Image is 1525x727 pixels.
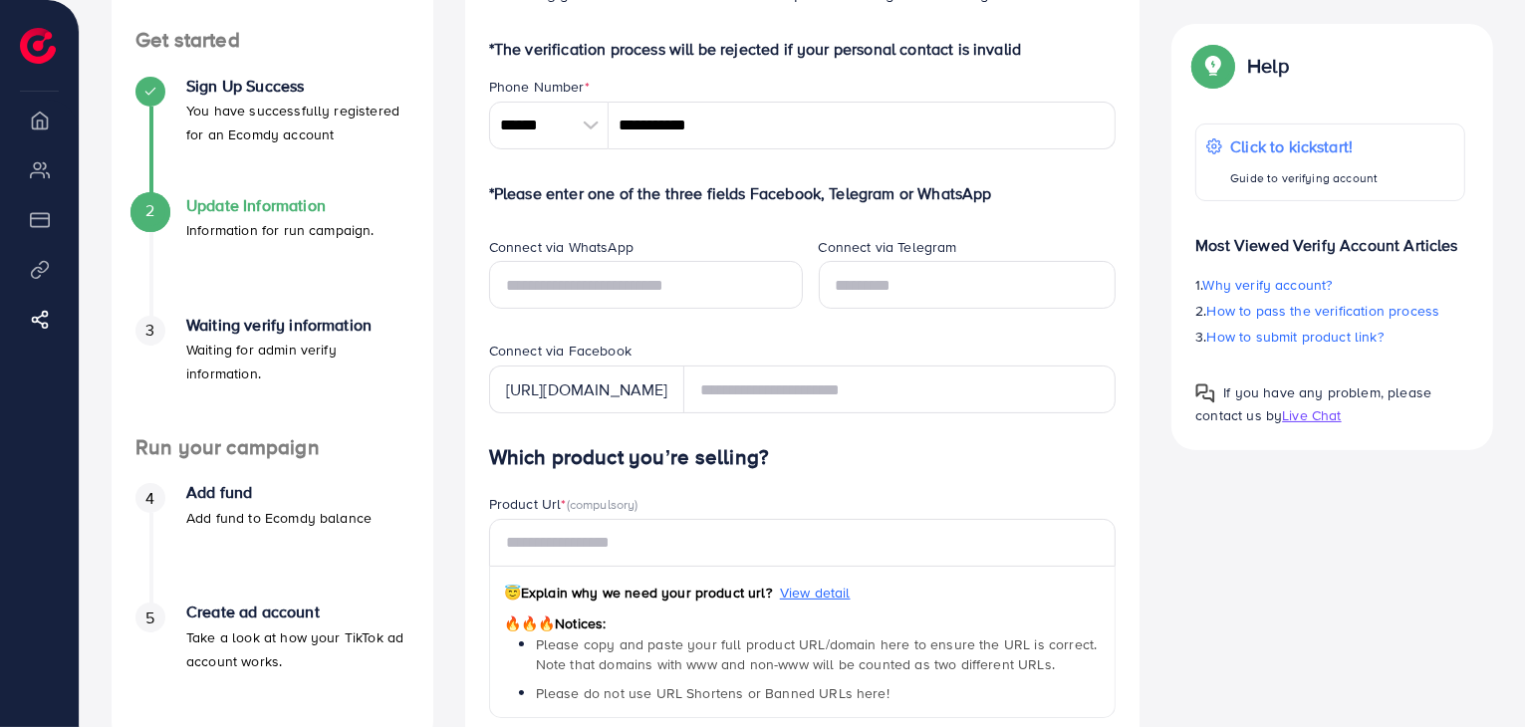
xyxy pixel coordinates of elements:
[186,196,375,215] h4: Update Information
[489,37,1117,61] p: *The verification process will be rejected if your personal contact is invalid
[1230,134,1378,158] p: Click to kickstart!
[504,583,521,603] span: 😇
[504,613,607,633] span: Notices:
[186,603,409,621] h4: Create ad account
[536,683,890,703] span: Please do not use URL Shortens or Banned URLs here!
[186,316,409,335] h4: Waiting verify information
[1195,382,1431,425] span: If you have any problem, please contact us by
[504,613,555,633] span: 🔥🔥🔥
[489,77,590,97] label: Phone Number
[112,28,433,53] h4: Get started
[489,341,632,361] label: Connect via Facebook
[112,196,433,316] li: Update Information
[145,199,154,222] span: 2
[489,494,638,514] label: Product Url
[186,77,409,96] h4: Sign Up Success
[489,237,634,257] label: Connect via WhatsApp
[1195,217,1465,257] p: Most Viewed Verify Account Articles
[1440,637,1510,712] iframe: Chat
[112,316,433,435] li: Waiting verify information
[1195,48,1231,84] img: Popup guide
[819,237,957,257] label: Connect via Telegram
[145,606,154,629] span: 5
[145,487,154,510] span: 4
[186,625,409,673] p: Take a look at how your TikTok ad account works.
[504,583,772,603] span: Explain why we need your product url?
[1230,166,1378,190] p: Guide to verifying account
[1195,325,1465,349] p: 3.
[780,583,851,603] span: View detail
[112,483,433,603] li: Add fund
[112,77,433,196] li: Sign Up Success
[489,365,684,413] div: [URL][DOMAIN_NAME]
[112,435,433,460] h4: Run your campaign
[1247,54,1289,78] p: Help
[1195,299,1465,323] p: 2.
[1207,327,1384,347] span: How to submit product link?
[186,99,409,146] p: You have successfully registered for an Ecomdy account
[186,218,375,242] p: Information for run campaign.
[186,506,372,530] p: Add fund to Ecomdy balance
[1203,275,1333,295] span: Why verify account?
[567,495,638,513] span: (compulsory)
[1282,405,1341,425] span: Live Chat
[20,28,56,64] img: logo
[536,634,1098,674] span: Please copy and paste your full product URL/domain here to ensure the URL is correct. Note that d...
[186,338,409,385] p: Waiting for admin verify information.
[1195,383,1215,403] img: Popup guide
[145,319,154,342] span: 3
[1195,273,1465,297] p: 1.
[489,181,1117,205] p: *Please enter one of the three fields Facebook, Telegram or WhatsApp
[112,603,433,722] li: Create ad account
[1207,301,1440,321] span: How to pass the verification process
[186,483,372,502] h4: Add fund
[489,445,1117,470] h4: Which product you’re selling?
